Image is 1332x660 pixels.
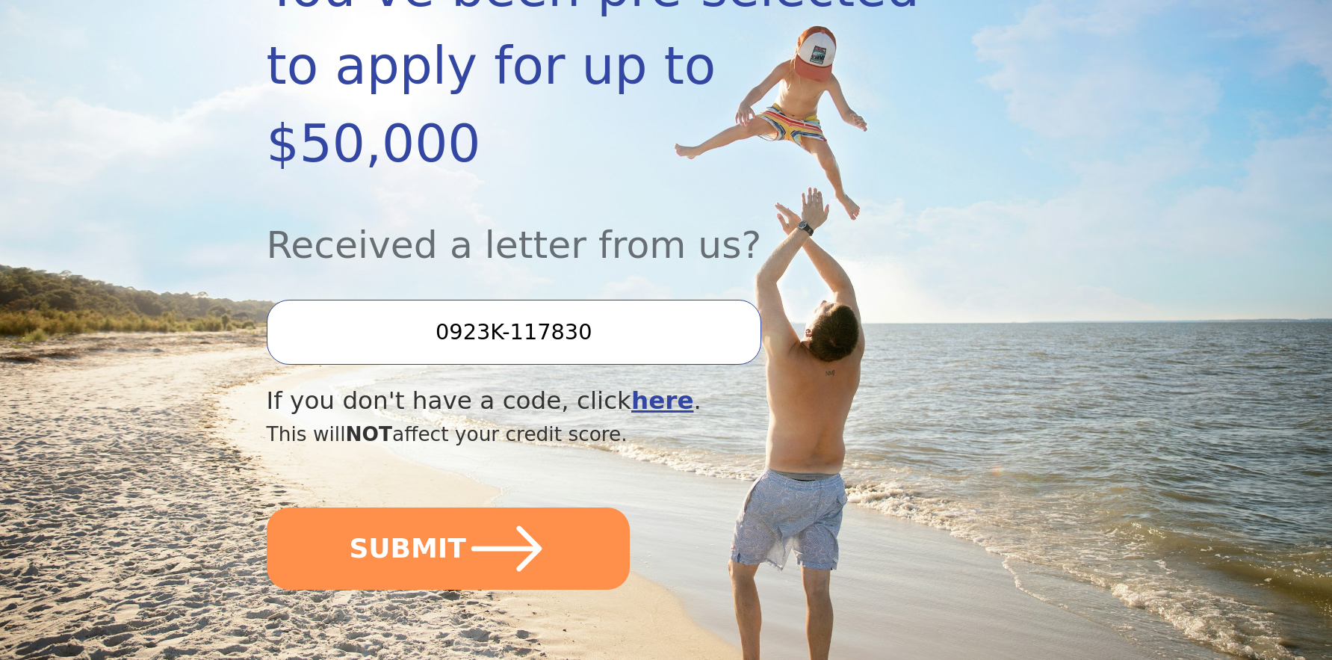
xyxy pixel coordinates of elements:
[267,419,946,449] div: This will affect your credit score.
[267,182,946,273] div: Received a letter from us?
[267,300,761,364] input: Enter your Offer Code:
[267,383,946,419] div: If you don't have a code, click .
[267,508,630,590] button: SUBMIT
[631,386,694,415] a: here
[346,422,393,445] span: NOT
